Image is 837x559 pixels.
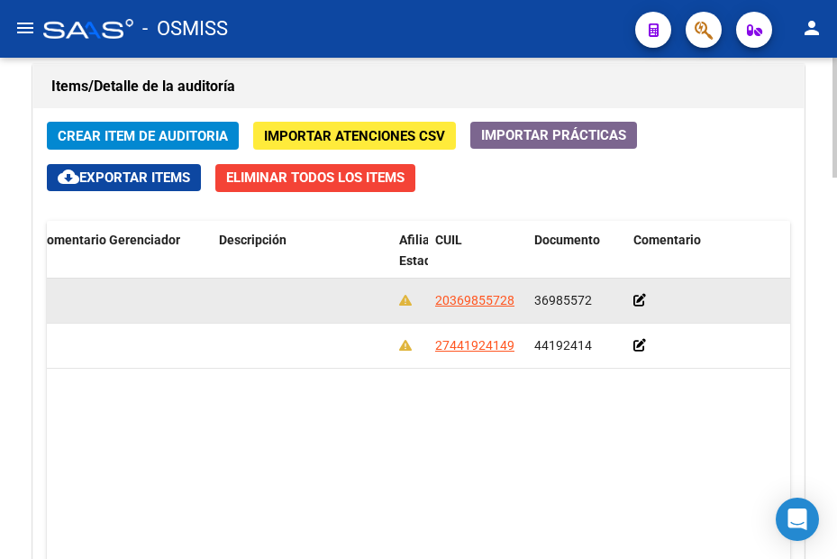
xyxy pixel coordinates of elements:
div: Open Intercom Messenger [776,498,819,541]
span: Afiliado Estado [399,233,444,268]
datatable-header-cell: Afiliado Estado [392,221,428,300]
span: Importar Atenciones CSV [264,128,445,144]
h1: Items/Detalle de la auditoría [51,72,786,101]
datatable-header-cell: Documento [527,221,626,300]
span: Documento [534,233,600,247]
span: 27441924149 [435,338,514,353]
datatable-header-cell: Comentario Gerenciador [32,221,212,300]
datatable-header-cell: CUIL [428,221,527,300]
span: - OSMISS [142,9,228,49]
button: Eliminar Todos los Items [215,164,415,192]
span: Eliminar Todos los Items [226,170,405,186]
mat-icon: person [801,17,823,39]
span: Descripción [219,233,287,247]
button: Importar Prácticas [470,122,637,149]
span: CUIL [435,233,462,247]
button: Crear Item de Auditoria [47,122,239,150]
span: Exportar Items [58,170,190,186]
mat-icon: cloud_download [58,166,79,188]
mat-icon: menu [14,17,36,39]
button: Exportar Items [47,164,201,191]
datatable-header-cell: Descripción [212,221,392,300]
span: Comentario Gerenciador [39,233,180,247]
datatable-header-cell: Comentario [626,221,806,300]
span: Importar Prácticas [481,127,626,143]
span: 36985572 [534,293,592,307]
span: 20369855728 [435,293,514,307]
span: Crear Item de Auditoria [58,128,228,144]
span: 44192414 [534,338,592,353]
span: Comentario [633,233,701,247]
button: Importar Atenciones CSV [253,122,456,150]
